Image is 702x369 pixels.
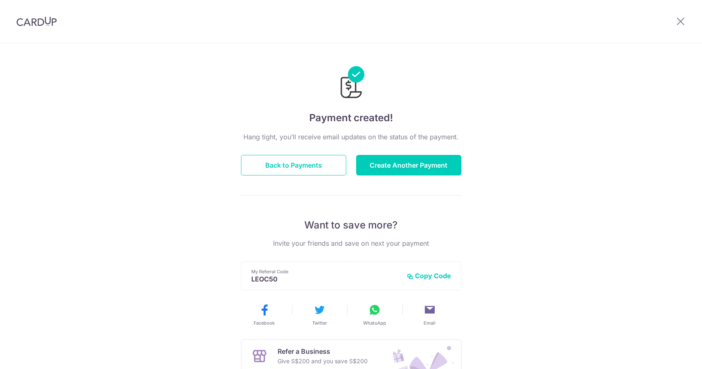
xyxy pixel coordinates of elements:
[312,320,327,326] span: Twitter
[241,155,346,175] button: Back to Payments
[241,111,461,125] h4: Payment created!
[338,66,364,101] img: Payments
[356,155,461,175] button: Create Another Payment
[254,320,275,326] span: Facebook
[278,356,368,366] p: Give S$200 and you save S$200
[350,303,399,326] button: WhatsApp
[241,238,461,248] p: Invite your friends and save on next your payment
[407,272,451,280] button: Copy Code
[649,344,694,365] iframe: Opens a widget where you can find more information
[363,320,386,326] span: WhatsApp
[278,346,368,356] p: Refer a Business
[241,219,461,232] p: Want to save more?
[295,303,344,326] button: Twitter
[424,320,436,326] span: Email
[251,275,400,283] p: LEOC50
[251,268,400,275] p: My Referral Code
[240,303,289,326] button: Facebook
[405,303,454,326] button: Email
[241,132,461,142] p: Hang tight, you’ll receive email updates on the status of the payment.
[16,16,57,26] img: CardUp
